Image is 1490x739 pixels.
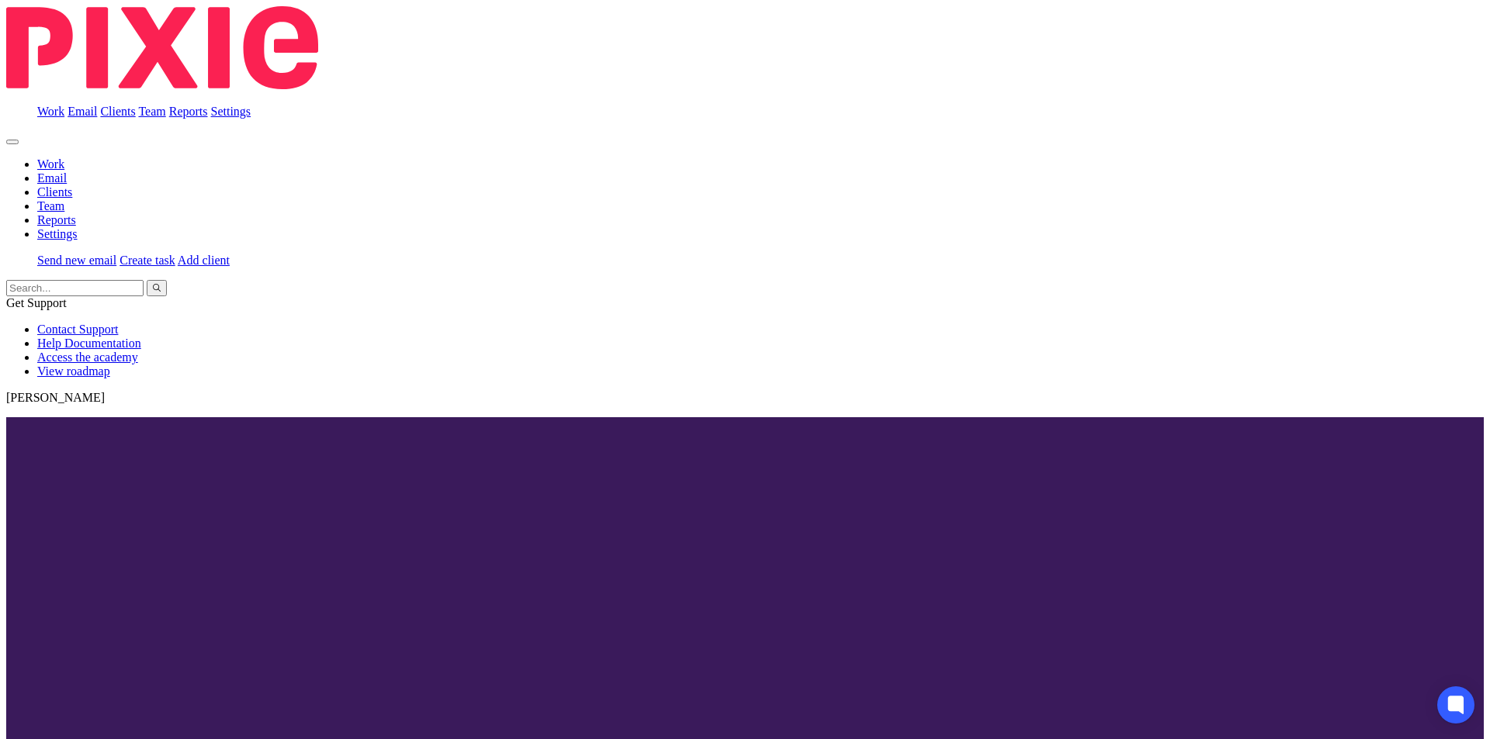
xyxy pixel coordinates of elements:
[6,296,67,309] span: Get Support
[6,6,318,89] img: Pixie
[68,105,97,118] a: Email
[37,227,78,240] a: Settings
[37,254,116,267] a: Send new email
[37,364,110,378] a: View roadmap
[147,280,167,296] button: Search
[37,185,72,199] a: Clients
[120,254,175,267] a: Create task
[37,213,76,226] a: Reports
[37,351,138,364] a: Access the academy
[37,157,64,171] a: Work
[178,254,230,267] a: Add client
[37,323,118,336] a: Contact Support
[6,391,1484,405] p: [PERSON_NAME]
[37,199,64,212] a: Team
[37,337,141,350] a: Help Documentation
[6,280,144,296] input: Search
[211,105,251,118] a: Settings
[37,171,67,185] a: Email
[169,105,208,118] a: Reports
[100,105,135,118] a: Clients
[138,105,165,118] a: Team
[37,105,64,118] a: Work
